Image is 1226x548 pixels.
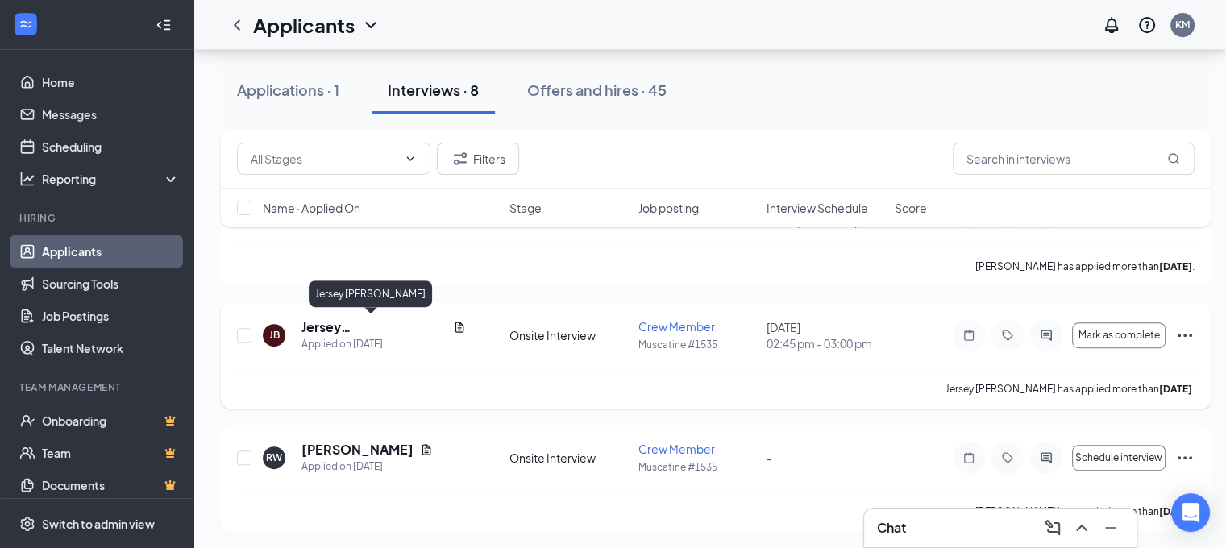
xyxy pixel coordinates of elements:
[1072,445,1166,471] button: Schedule interview
[42,268,180,300] a: Sourcing Tools
[767,319,885,351] div: [DATE]
[1072,322,1166,348] button: Mark as complete
[19,171,35,187] svg: Analysis
[945,382,1195,396] p: Jersey [PERSON_NAME] has applied more than .
[42,66,180,98] a: Home
[420,443,433,456] svg: Document
[1167,152,1180,165] svg: MagnifyingGlass
[638,319,715,334] span: Crew Member
[1159,505,1192,517] b: [DATE]
[42,171,181,187] div: Reporting
[263,200,360,216] span: Name · Applied On
[42,131,180,163] a: Scheduling
[1037,451,1056,464] svg: ActiveChat
[361,15,380,35] svg: ChevronDown
[18,16,34,32] svg: WorkstreamLogo
[42,405,180,437] a: OnboardingCrown
[527,80,667,100] div: Offers and hires · 45
[1043,518,1062,538] svg: ComposeMessage
[1072,518,1091,538] svg: ChevronUp
[42,235,180,268] a: Applicants
[638,460,757,474] p: Muscatine #1535
[1102,15,1121,35] svg: Notifications
[42,98,180,131] a: Messages
[42,300,180,332] a: Job Postings
[877,519,906,537] h3: Chat
[767,335,885,351] span: 02:45 pm - 03:00 pm
[998,329,1017,342] svg: Tag
[638,338,757,351] p: Muscatine #1535
[895,200,927,216] span: Score
[437,143,519,175] button: Filter Filters
[975,259,1195,273] p: [PERSON_NAME] has applied more than .
[1175,448,1195,467] svg: Ellipses
[1037,329,1056,342] svg: ActiveChat
[1171,493,1210,532] div: Open Intercom Messenger
[19,211,177,225] div: Hiring
[301,318,447,336] h5: Jersey [PERSON_NAME]
[301,459,433,475] div: Applied on [DATE]
[959,329,979,342] svg: Note
[509,200,542,216] span: Stage
[42,437,180,469] a: TeamCrown
[251,150,397,168] input: All Stages
[1040,515,1066,541] button: ComposeMessage
[227,15,247,35] svg: ChevronLeft
[19,516,35,532] svg: Settings
[404,152,417,165] svg: ChevronDown
[638,200,699,216] span: Job posting
[1075,452,1162,463] span: Schedule interview
[309,280,432,307] div: Jersey [PERSON_NAME]
[638,442,715,456] span: Crew Member
[953,143,1195,175] input: Search in interviews
[1159,383,1192,395] b: [DATE]
[301,441,414,459] h5: [PERSON_NAME]
[42,469,180,501] a: DocumentsCrown
[451,149,470,168] svg: Filter
[269,328,280,342] div: JB
[253,11,355,39] h1: Applicants
[509,450,628,466] div: Onsite Interview
[1175,18,1190,31] div: KM
[266,450,282,464] div: RW
[301,336,466,352] div: Applied on [DATE]
[42,332,180,364] a: Talent Network
[1098,515,1124,541] button: Minimize
[975,504,1195,518] p: [PERSON_NAME] has applied more than .
[767,450,772,465] span: -
[1078,330,1159,341] span: Mark as complete
[1137,15,1157,35] svg: QuestionInfo
[237,80,339,100] div: Applications · 1
[156,17,172,33] svg: Collapse
[388,80,479,100] div: Interviews · 8
[998,451,1017,464] svg: Tag
[1159,260,1192,272] b: [DATE]
[509,327,628,343] div: Onsite Interview
[1175,326,1195,345] svg: Ellipses
[453,321,466,334] svg: Document
[42,516,155,532] div: Switch to admin view
[959,451,979,464] svg: Note
[1069,515,1095,541] button: ChevronUp
[19,380,177,394] div: Team Management
[767,200,868,216] span: Interview Schedule
[1101,518,1120,538] svg: Minimize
